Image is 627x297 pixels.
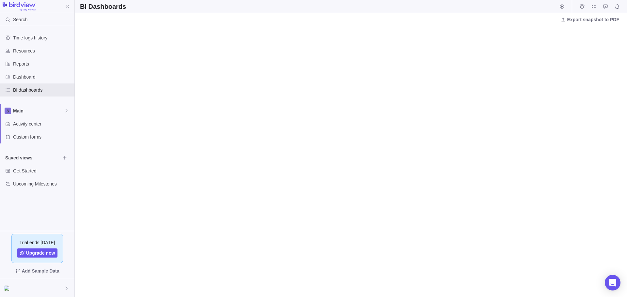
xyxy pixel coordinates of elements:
img: Show [4,286,12,291]
span: Add Sample Data [5,266,69,276]
span: Upcoming Milestones [13,181,72,187]
span: Approval requests [601,2,610,11]
div: Open Intercom Messenger [605,275,620,290]
a: Approval requests [601,5,610,10]
span: BI dashboards [13,87,72,93]
span: Start timer [557,2,567,11]
span: Notifications [613,2,622,11]
a: Upgrade now [17,248,58,258]
span: Export snapshot to PDF [567,16,619,23]
span: Export snapshot to PDF [558,15,622,24]
span: Saved views [5,155,60,161]
span: Custom forms [13,134,72,140]
img: logo [3,2,36,11]
span: Reports [13,61,72,67]
a: My assignments [589,5,598,10]
span: Browse views [60,153,69,162]
div: Haytham Ibrahim [4,284,12,292]
h2: BI Dashboards [80,2,126,11]
span: Upgrade now [26,250,55,256]
span: Main [13,108,64,114]
span: Time logs [577,2,587,11]
span: Activity center [13,121,72,127]
a: Notifications [613,5,622,10]
span: Dashboard [13,74,72,80]
span: Get Started [13,168,72,174]
span: Time logs history [13,35,72,41]
a: Time logs [577,5,587,10]
span: Add Sample Data [22,267,59,275]
span: Search [13,16,27,23]
span: Resources [13,48,72,54]
span: Trial ends [DATE] [20,239,55,246]
span: My assignments [589,2,598,11]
